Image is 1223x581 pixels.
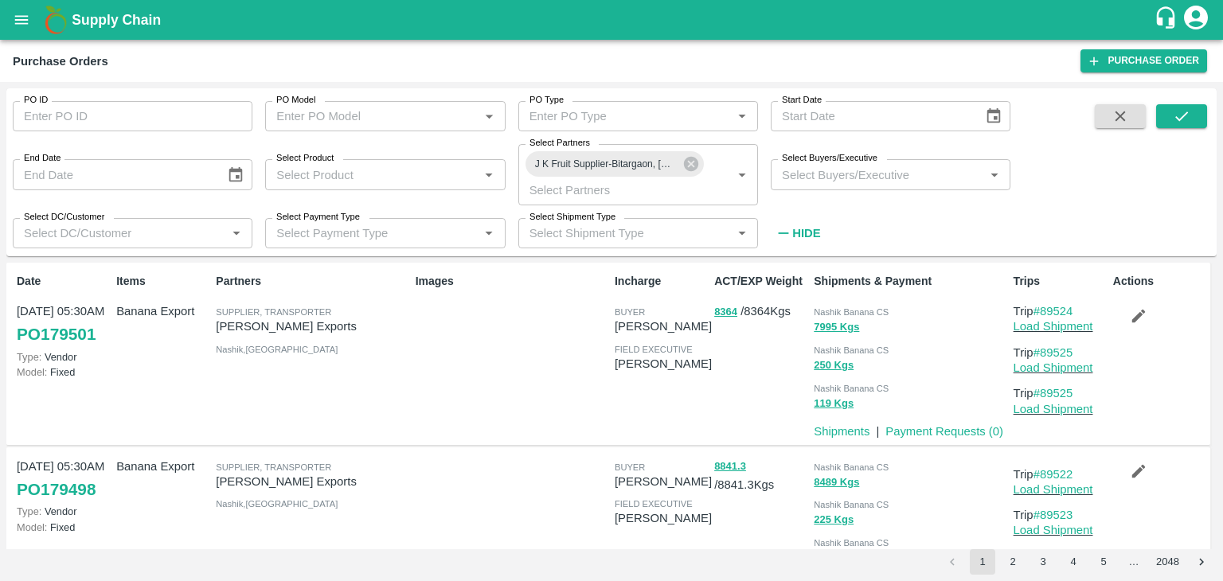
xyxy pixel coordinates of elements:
input: Enter PO Type [523,106,727,127]
button: Open [984,165,1005,185]
span: field executive [615,499,693,509]
span: Type: [17,505,41,517]
label: Select Shipment Type [529,211,615,224]
span: Nashik Banana CS [814,462,889,472]
label: PO Type [529,94,564,107]
button: Go to page 2048 [1151,549,1184,575]
button: 8841.3 [714,458,746,476]
button: 225 Kgs [814,511,854,529]
label: Select Product [276,152,334,165]
button: Hide [771,220,825,247]
button: Go to page 2 [1000,549,1026,575]
button: open drawer [3,2,40,38]
a: #89525 [1033,387,1073,400]
p: [PERSON_NAME] [615,318,712,335]
span: Model: [17,366,47,378]
div: account of current user [1182,3,1210,37]
input: Select Buyers/Executive [776,164,979,185]
input: Start Date [771,101,972,131]
p: / 8364 Kgs [714,302,807,321]
a: Load Shipment [1014,361,1093,374]
a: Load Shipment [1014,483,1093,496]
b: Supply Chain [72,12,161,28]
span: Nashik Banana CS [814,384,889,393]
span: Type: [17,351,41,363]
span: buyer [615,462,645,472]
a: PO179498 [17,475,96,504]
span: Nashik Banana CS [814,500,889,509]
a: Load Shipment [1014,403,1093,415]
a: Payment Requests (0) [885,425,1003,438]
button: Go to page 3 [1030,549,1056,575]
button: Open [226,223,247,244]
label: Select Payment Type [276,211,360,224]
p: [PERSON_NAME] [615,473,712,490]
input: Select DC/Customer [18,223,221,244]
div: Purchase Orders [13,51,108,72]
p: [DATE] 05:30AM [17,302,110,320]
input: Select Product [270,164,474,185]
p: Trip [1014,384,1107,402]
strong: Hide [792,227,820,240]
a: Purchase Order [1080,49,1207,72]
label: PO Model [276,94,316,107]
p: Trip [1014,302,1107,320]
span: Nashik Banana CS [814,307,889,317]
p: Fixed [17,365,110,380]
button: 8364 [714,303,737,322]
span: Supplier, Transporter [216,307,331,317]
button: 119 Kgs [814,395,854,413]
p: Actions [1113,273,1206,290]
button: Choose date [979,101,1009,131]
p: Vendor [17,504,110,519]
p: [PERSON_NAME] [615,355,712,372]
button: page 1 [970,549,995,575]
label: PO ID [24,94,48,107]
p: Shipments & Payment [814,273,1006,290]
div: | [869,416,879,440]
div: … [1121,555,1147,570]
input: End Date [13,159,214,189]
p: ACT/EXP Weight [714,273,807,290]
div: J K Fruit Supplier-Bitargaon, [GEOGRAPHIC_DATA]-8600455442 [526,151,704,177]
p: Trip [1014,506,1107,524]
span: Model: [17,521,47,533]
p: Banana Export [116,458,209,475]
p: Partners [216,273,408,290]
a: #89523 [1033,509,1073,521]
p: Incharge [615,273,708,290]
nav: pagination navigation [937,549,1217,575]
label: Select Buyers/Executive [782,152,877,165]
p: [PERSON_NAME] [615,509,712,527]
img: logo [40,4,72,36]
button: 7995 Kgs [814,318,859,337]
span: field executive [615,345,693,354]
button: Open [479,106,499,127]
a: PO179501 [17,320,96,349]
p: / 8841.3 Kgs [714,458,807,494]
button: Open [479,165,499,185]
span: Nashik Banana CS [814,345,889,355]
div: customer-support [1154,6,1182,34]
a: Shipments [814,425,869,438]
a: Supply Chain [72,9,1154,31]
p: Vendor [17,349,110,365]
p: [PERSON_NAME] Exports [216,473,408,490]
input: Select Partners [523,179,706,200]
p: Items [116,273,209,290]
span: Supplier, Transporter [216,462,331,472]
input: Enter PO Model [270,106,474,127]
span: Nashik Banana CS [814,538,889,548]
button: Open [479,223,499,244]
button: Choose date [221,160,251,190]
a: Load Shipment [1014,320,1093,333]
button: Go to page 5 [1091,549,1116,575]
button: 8489 Kgs [814,474,859,492]
input: Select Shipment Type [523,223,706,244]
button: Open [732,106,752,127]
button: Open [732,223,752,244]
input: Select Payment Type [270,223,453,244]
a: Load Shipment [1014,524,1093,536]
label: Select DC/Customer [24,211,104,224]
p: Trip [1014,548,1107,565]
